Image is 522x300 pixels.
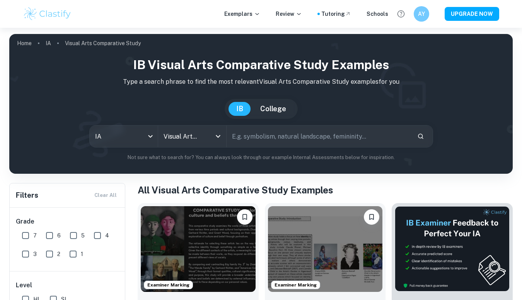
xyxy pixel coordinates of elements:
span: 7 [33,231,37,240]
h6: Level [16,281,119,290]
img: Clastify logo [23,6,72,22]
input: E.g. symbolism, natural landscape, femininity... [227,125,411,147]
button: Bookmark [364,209,379,225]
button: Help and Feedback [394,7,408,20]
span: 4 [105,231,109,240]
span: 1 [81,250,83,258]
span: 6 [57,231,61,240]
h1: IB Visual Arts Comparative Study examples [15,56,507,74]
p: Review [276,10,302,18]
p: Visual Arts Comparative Study [65,39,141,47]
img: Visual Arts Comparative Study IA example thumbnail: Exploration of culture and beliefs throu [141,206,256,292]
span: Examiner Marking [144,281,193,288]
p: Type a search phrase to find the most relevant Visual Arts Comparative Study examples for you [15,77,507,86]
button: AY [414,6,429,22]
img: profile cover [9,34,513,174]
img: Visual Arts Comparative Study IA example thumbnail: Comparative Study: Exploring the concept [268,206,383,292]
span: 3 [33,250,37,258]
h6: AY [417,10,426,18]
button: IB [229,102,251,116]
img: Thumbnail [395,206,510,292]
a: IA [46,38,51,49]
button: Bookmark [237,209,252,225]
a: Tutoring [321,10,351,18]
a: Home [17,38,32,49]
h6: Filters [16,190,38,201]
a: Schools [367,10,388,18]
h6: Grade [16,217,119,226]
span: Examiner Marking [271,281,320,288]
span: 5 [81,231,85,240]
p: Not sure what to search for? You can always look through our example Internal Assessments below f... [15,154,507,161]
button: Search [414,130,427,143]
h1: All Visual Arts Comparative Study Examples [138,183,513,197]
button: College [252,102,294,116]
button: UPGRADE NOW [445,7,499,21]
button: Open [213,131,223,142]
span: 2 [57,250,60,258]
p: Exemplars [224,10,260,18]
div: IA [90,125,158,147]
